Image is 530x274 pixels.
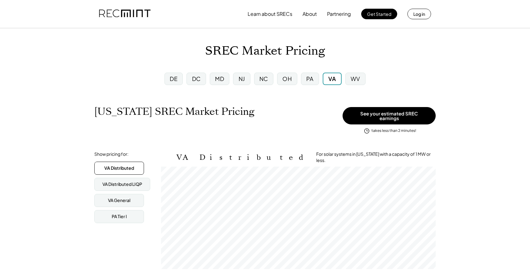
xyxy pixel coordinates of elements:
div: OH [282,75,292,83]
button: Learn about SRECs [248,8,292,20]
div: PA Tier I [112,213,127,220]
div: takes less than 2 minutes! [371,128,416,133]
div: MD [215,75,224,83]
h1: SREC Market Pricing [205,44,325,58]
button: Log in [407,9,431,19]
div: For solar systems in [US_STATE] with a capacity of 1 MW or less. [316,151,436,163]
div: WV [351,75,360,83]
div: DE [170,75,177,83]
img: recmint-logotype%403x.png [99,3,150,25]
button: Get Started [361,9,397,19]
div: DC [192,75,201,83]
h1: [US_STATE] SREC Market Pricing [94,106,254,118]
div: VA Distributed LIQP [102,181,142,187]
div: Show pricing for: [94,151,128,157]
div: NJ [239,75,245,83]
button: See your estimated SREC earnings [343,107,436,124]
div: VA General [108,197,130,204]
button: About [303,8,317,20]
div: PA [306,75,314,83]
div: NC [259,75,268,83]
div: VA Distributed [104,165,134,171]
h2: VA Distributed [177,153,307,162]
div: VA [328,75,336,83]
button: Partnering [327,8,351,20]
